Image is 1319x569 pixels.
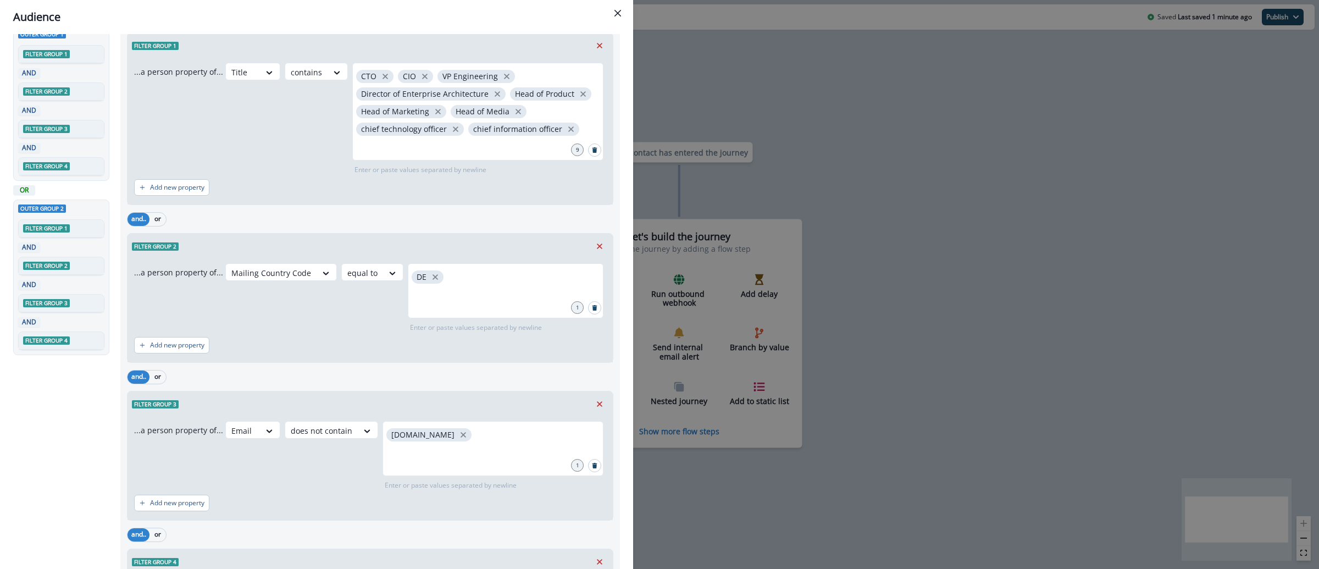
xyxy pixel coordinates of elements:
span: Filter group 2 [132,242,179,251]
button: Remove [591,396,608,412]
button: Search [588,301,601,314]
span: Filter group 3 [132,400,179,408]
p: Add new property [150,499,204,507]
p: OR [15,185,33,195]
button: close [380,71,391,82]
p: chief technology officer [361,125,447,134]
span: Filter group 3 [23,299,70,307]
div: 9 [571,143,584,156]
button: and.. [128,213,149,226]
button: Remove [591,238,608,255]
p: AND [20,68,38,78]
button: close [458,429,469,440]
p: Enter or paste values separated by newline [383,480,519,490]
p: AND [20,106,38,115]
p: AND [20,242,38,252]
p: ...a person property of... [134,267,223,278]
button: and.. [128,528,149,542]
p: DE [417,273,426,282]
p: VP Engineering [442,72,498,81]
button: close [450,124,461,135]
p: Head of Product [515,90,574,99]
p: [DOMAIN_NAME] [391,430,455,440]
div: 1 [571,459,584,472]
p: Enter or paste values separated by newline [408,323,544,333]
span: Filter group 4 [132,558,179,566]
button: Search [588,143,601,157]
span: Filter group 4 [23,336,70,345]
p: Add new property [150,184,204,191]
span: Filter group 2 [23,262,70,270]
span: Filter group 3 [23,125,70,133]
button: or [149,528,166,542]
button: Search [588,459,601,472]
span: Outer group 1 [18,30,66,38]
div: 1 [571,301,584,314]
button: or [149,371,166,384]
button: Close [609,4,627,22]
p: CTO [361,72,376,81]
p: Director of Enterprise Architecture [361,90,489,99]
p: Add new property [150,341,204,349]
span: Filter group 1 [23,50,70,58]
button: close [513,106,524,117]
button: Add new property [134,337,209,353]
button: or [149,213,166,226]
p: ...a person property of... [134,424,223,436]
p: chief information officer [473,125,562,134]
p: CIO [403,72,416,81]
p: Head of Marketing [361,107,429,117]
button: close [430,272,441,283]
button: and.. [128,371,149,384]
span: Filter group 1 [23,224,70,233]
button: close [433,106,444,117]
p: Head of Media [456,107,509,117]
span: Filter group 1 [132,42,179,50]
button: close [419,71,430,82]
button: Add new property [134,495,209,511]
span: Filter group 4 [23,162,70,170]
p: AND [20,317,38,327]
p: AND [20,143,38,153]
span: Filter group 2 [23,87,70,96]
button: close [501,71,512,82]
span: Outer group 2 [18,205,66,213]
p: Enter or paste values separated by newline [352,165,489,175]
button: close [492,89,503,100]
button: close [566,124,577,135]
button: Add new property [134,179,209,196]
button: Remove [591,37,608,54]
p: ...a person property of... [134,66,223,78]
p: AND [20,280,38,290]
div: Audience [13,9,620,25]
button: close [578,89,589,100]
